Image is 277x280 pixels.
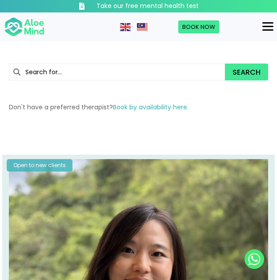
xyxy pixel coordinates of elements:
a: Take our free mental health test [59,2,219,11]
span: Book Now [182,23,215,31]
a: Book Now [178,20,219,34]
input: Search for... [9,64,225,80]
a: Book by availability here. [113,103,189,112]
img: ms [137,23,148,31]
a: English [120,22,132,31]
a: Whatsapp [245,249,264,269]
a: Malay [137,22,149,31]
p: Don't have a preferred therapist? [9,103,268,112]
button: Search [225,64,268,80]
img: en [120,23,131,31]
div: Open to new clients [7,159,72,171]
button: Menu [259,19,277,34]
h3: Take our free mental health test [96,2,199,11]
img: Aloe mind Logo [4,17,44,37]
